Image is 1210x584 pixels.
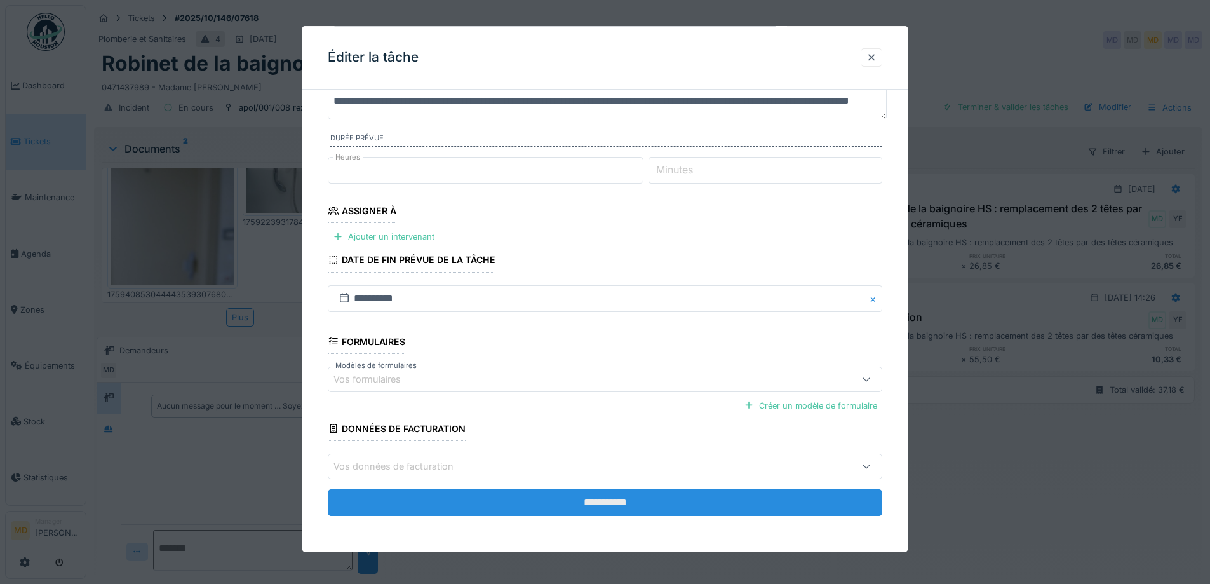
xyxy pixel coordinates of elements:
[328,201,396,223] div: Assigner à
[328,419,466,441] div: Données de facturation
[654,163,696,178] label: Minutes
[333,152,363,163] label: Heures
[330,133,882,147] label: Durée prévue
[333,360,419,371] label: Modèles de formulaires
[868,285,882,312] button: Close
[333,372,419,386] div: Vos formulaires
[328,229,440,246] div: Ajouter un intervenant
[333,459,471,473] div: Vos données de facturation
[739,397,882,414] div: Créer un modèle de formulaire
[328,50,419,65] h3: Éditer la tâche
[328,251,495,273] div: Date de fin prévue de la tâche
[328,332,405,354] div: Formulaires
